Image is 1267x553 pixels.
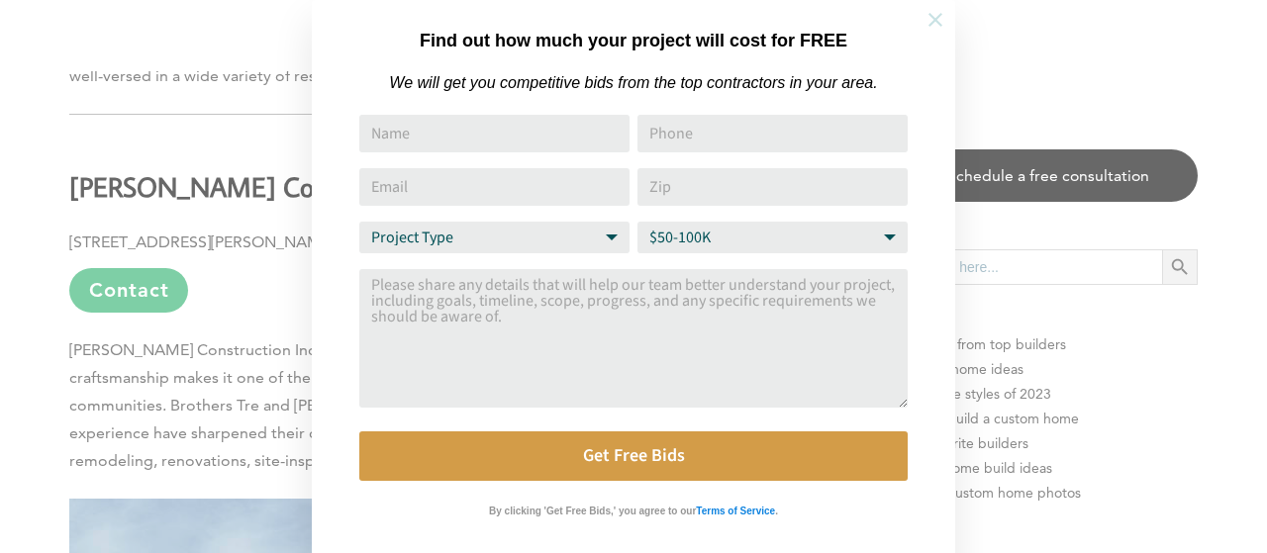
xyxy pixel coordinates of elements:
[696,501,775,517] a: Terms of Service
[489,506,696,516] strong: By clicking 'Get Free Bids,' you agree to our
[637,222,908,253] select: Budget Range
[887,411,1243,529] iframe: Drift Widget Chat Controller
[775,506,778,516] strong: .
[359,269,908,408] textarea: Comment or Message
[359,222,630,253] select: Project Type
[389,74,877,91] em: We will get you competitive bids from the top contractors in your area.
[637,168,908,206] input: Zip
[696,506,775,516] strong: Terms of Service
[359,115,630,152] input: Name
[637,115,908,152] input: Phone
[359,168,630,206] input: Email Address
[359,431,908,481] button: Get Free Bids
[420,31,847,50] strong: Find out how much your project will cost for FREE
